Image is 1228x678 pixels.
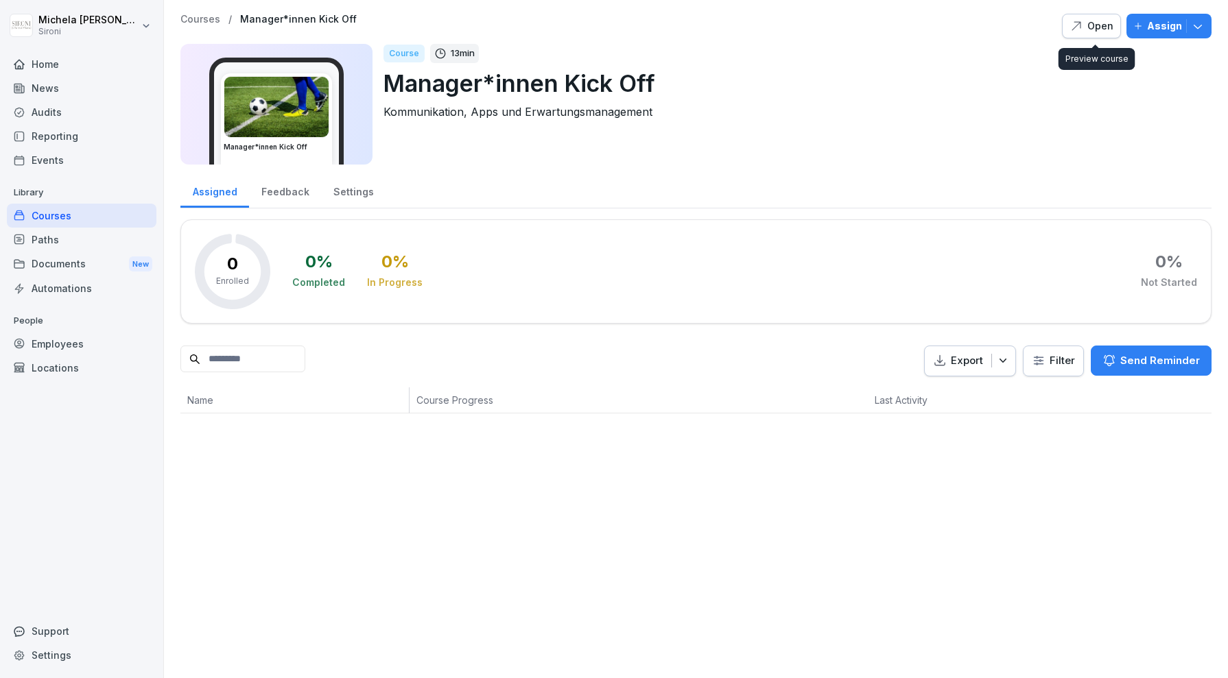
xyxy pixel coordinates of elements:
[187,393,402,407] p: Name
[38,14,139,26] p: Michela [PERSON_NAME]
[1062,14,1121,38] button: Open
[216,275,249,287] p: Enrolled
[367,276,423,289] div: In Progress
[383,66,1201,101] p: Manager*innen Kick Off
[7,100,156,124] a: Audits
[416,393,689,407] p: Course Progress
[7,228,156,252] a: Paths
[7,52,156,76] a: Home
[7,182,156,204] p: Library
[292,276,345,289] div: Completed
[7,276,156,300] a: Automations
[7,204,156,228] a: Courses
[1032,354,1075,367] div: Filter
[7,310,156,332] p: People
[875,393,1004,407] p: Last Activity
[1070,19,1113,34] div: Open
[7,252,156,277] a: DocumentsNew
[1155,254,1183,270] div: 0 %
[227,256,238,272] p: 0
[224,77,329,137] img: i4ui5288c8k9896awxn1tre9.png
[7,619,156,643] div: Support
[7,356,156,380] a: Locations
[451,47,475,60] p: 13 min
[383,104,1201,120] p: Kommunikation, Apps und Erwartungsmanagement
[228,14,232,25] p: /
[1126,14,1212,38] button: Assign
[7,124,156,148] a: Reporting
[1120,353,1200,368] p: Send Reminder
[7,76,156,100] a: News
[7,332,156,356] a: Employees
[1059,48,1135,70] div: Preview course
[7,252,156,277] div: Documents
[38,27,139,36] p: Sironi
[129,256,152,272] div: New
[305,254,333,270] div: 0 %
[951,353,983,369] p: Export
[180,14,220,25] a: Courses
[1141,276,1197,289] div: Not Started
[1024,346,1083,376] button: Filter
[249,173,321,208] a: Feedback
[383,45,425,62] div: Course
[321,173,386,208] a: Settings
[381,254,409,270] div: 0 %
[224,142,329,152] h3: Manager*innen Kick Off
[1091,346,1212,376] button: Send Reminder
[1147,19,1182,34] p: Assign
[7,643,156,667] a: Settings
[180,173,249,208] a: Assigned
[924,346,1016,376] button: Export
[7,148,156,172] a: Events
[240,14,357,25] a: Manager*innen Kick Off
